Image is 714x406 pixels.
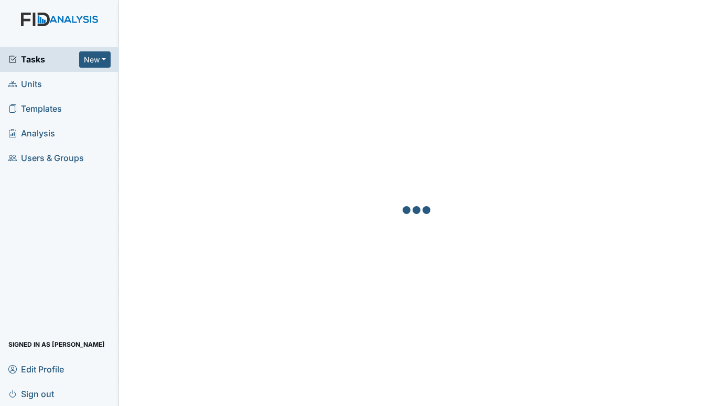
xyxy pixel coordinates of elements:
span: Units [8,76,42,92]
span: Users & Groups [8,150,84,166]
span: Templates [8,101,62,117]
span: Edit Profile [8,361,64,377]
span: Signed in as [PERSON_NAME] [8,336,105,352]
button: New [79,51,111,68]
span: Sign out [8,386,54,402]
span: Analysis [8,125,55,142]
a: Tasks [8,53,79,66]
